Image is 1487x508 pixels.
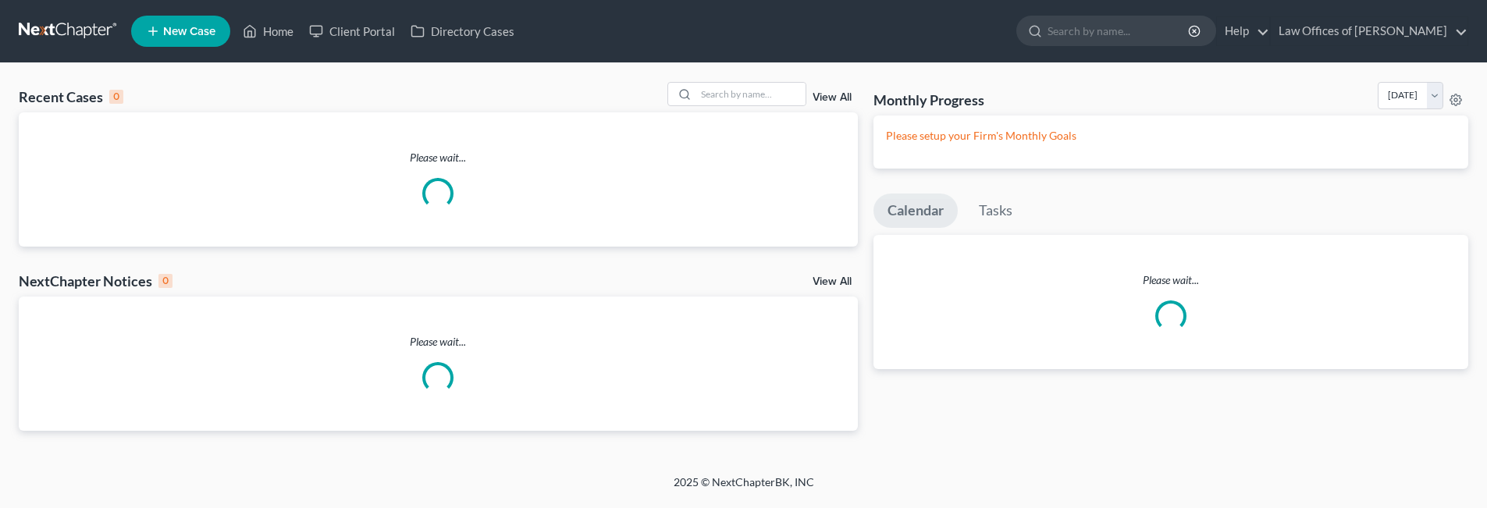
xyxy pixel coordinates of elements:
div: Recent Cases [19,87,123,106]
a: Calendar [873,194,958,228]
h3: Monthly Progress [873,91,984,109]
input: Search by name... [696,83,806,105]
a: Law Offices of [PERSON_NAME] [1271,17,1467,45]
a: View All [813,92,852,103]
span: New Case [163,26,215,37]
a: Tasks [965,194,1026,228]
p: Please wait... [19,334,858,350]
a: Help [1217,17,1269,45]
div: 0 [158,274,173,288]
p: Please setup your Firm's Monthly Goals [886,128,1456,144]
p: Please wait... [19,150,858,165]
a: Directory Cases [403,17,522,45]
a: Home [235,17,301,45]
div: NextChapter Notices [19,272,173,290]
div: 2025 © NextChapterBK, INC [299,474,1189,503]
input: Search by name... [1048,16,1190,45]
div: 0 [109,90,123,104]
a: View All [813,276,852,287]
p: Please wait... [873,272,1468,288]
a: Client Portal [301,17,403,45]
